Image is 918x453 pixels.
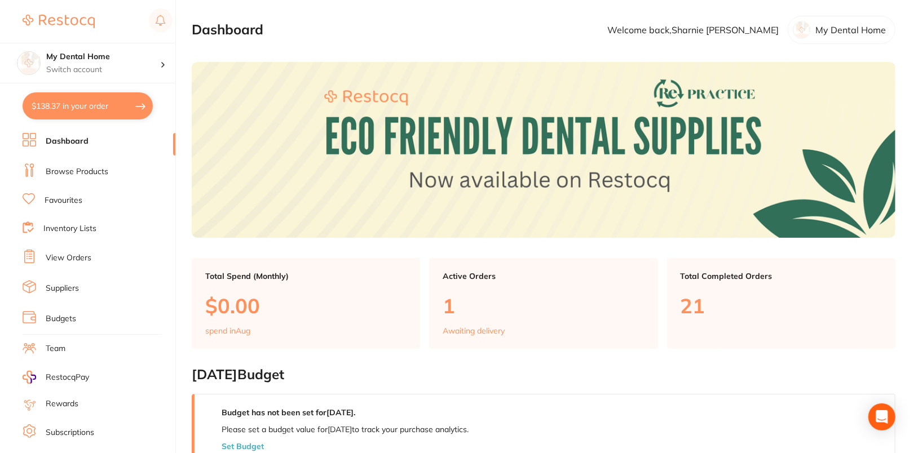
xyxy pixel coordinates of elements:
p: Active Orders [443,272,644,281]
a: Team [46,343,65,354]
a: Dashboard [46,136,89,147]
span: RestocqPay [46,372,89,383]
a: Browse Products [46,166,108,177]
p: 1 [443,294,644,317]
a: Subscriptions [46,427,94,438]
img: My Dental Home [17,52,40,74]
a: Favourites [45,195,82,206]
p: My Dental Home [815,25,886,35]
a: RestocqPay [23,371,89,384]
p: Total Completed Orders [681,272,882,281]
h2: Dashboard [192,22,263,38]
h4: My Dental Home [46,51,160,63]
a: Budgets [46,313,76,325]
p: Switch account [46,64,160,75]
a: View Orders [46,252,91,264]
p: 21 [681,294,882,317]
a: Suppliers [46,283,79,294]
h2: [DATE] Budget [192,367,895,383]
p: Awaiting delivery [443,326,505,335]
strong: Budget has not been set for [DATE] . [222,407,355,418]
button: $138.37 in your order [23,92,153,119]
button: Set Budget [222,442,264,451]
a: Restocq Logo [23,8,95,34]
a: Rewards [46,398,78,410]
p: Welcome back, Sharnie [PERSON_NAME] [607,25,779,35]
a: Inventory Lists [43,223,96,234]
p: Total Spend (Monthly) [205,272,407,281]
div: Open Intercom Messenger [868,403,895,430]
a: Total Completed Orders21 [667,258,895,349]
p: Please set a budget value for [DATE] to track your purchase analytics. [222,425,469,434]
a: Active Orders1Awaiting delivery [429,258,657,349]
img: RestocqPay [23,371,36,384]
img: Dashboard [192,62,895,238]
img: Restocq Logo [23,15,95,28]
a: Total Spend (Monthly)$0.00spend inAug [192,258,420,349]
p: spend in Aug [205,326,250,335]
p: $0.00 [205,294,407,317]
